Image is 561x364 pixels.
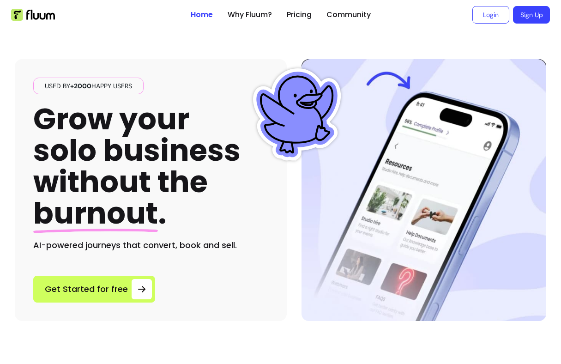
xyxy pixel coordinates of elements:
[302,59,546,321] img: Hero
[33,239,268,252] h2: AI-powered journeys that convert, book and sell.
[326,9,371,20] a: Community
[228,9,272,20] a: Why Fluum?
[11,9,55,21] img: Fluum Logo
[287,9,312,20] a: Pricing
[33,103,241,230] h1: Grow your solo business without the .
[472,6,509,24] a: Login
[513,6,550,24] a: Sign Up
[70,82,91,90] span: +2000
[191,9,213,20] a: Home
[41,81,136,91] span: Used by happy users
[45,283,128,296] span: Get Started for free
[33,193,158,234] span: burnout
[251,68,343,161] img: Fluum Duck sticker
[33,276,155,303] a: Get Started for free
